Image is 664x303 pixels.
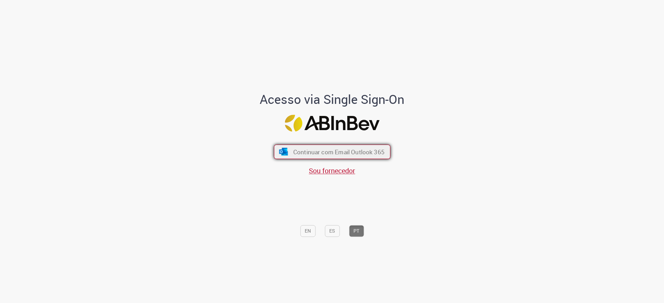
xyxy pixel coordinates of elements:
button: EN [300,225,315,237]
h1: Acesso via Single Sign-On [236,92,428,106]
img: Logo ABInBev [285,115,379,131]
button: PT [349,225,364,237]
a: Sou fornecedor [309,166,355,176]
button: ES [325,225,340,237]
span: Continuar com Email Outlook 365 [293,148,384,156]
img: ícone Azure/Microsoft 360 [278,148,288,156]
button: ícone Azure/Microsoft 360 Continuar com Email Outlook 365 [274,145,390,159]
